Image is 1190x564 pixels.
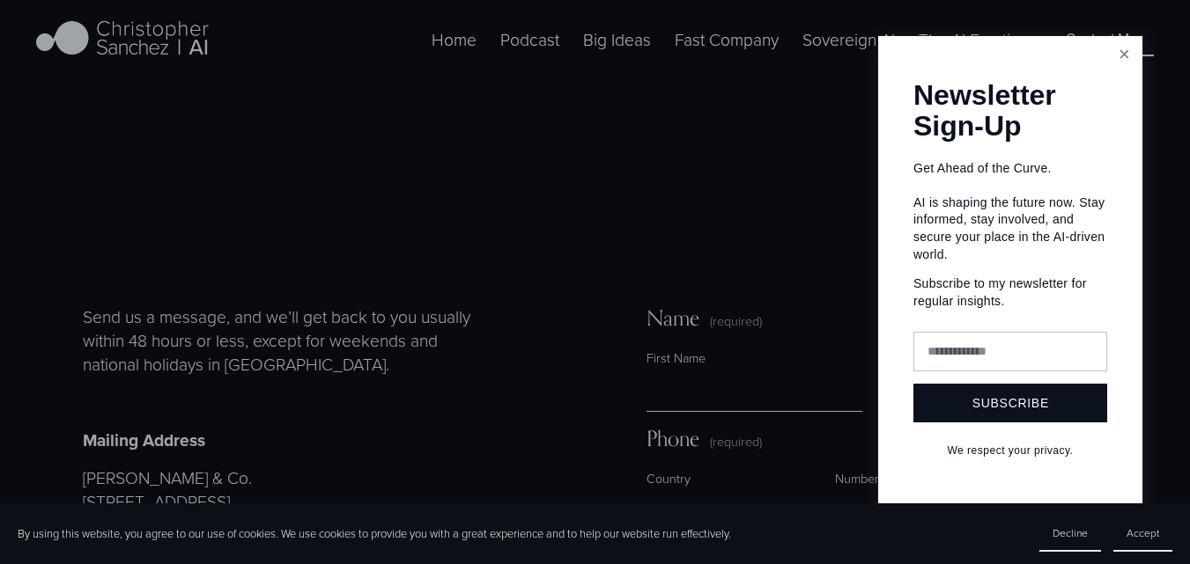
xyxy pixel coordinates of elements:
[1127,525,1159,540] span: Accept
[913,384,1107,422] button: Subscribe
[1039,516,1101,552] button: Decline
[18,526,731,542] p: By using this website, you agree to our use of cookies. We use cookies to provide you with a grea...
[1113,516,1172,552] button: Accept
[1053,525,1088,540] span: Decline
[913,80,1107,142] h1: Newsletter Sign-Up
[913,275,1107,310] p: Subscribe to my newsletter for regular insights.
[1109,39,1140,70] a: Close
[913,160,1107,264] p: Get Ahead of the Curve. AI is shaping the future now. Stay informed, stay involved, and secure yo...
[972,396,1049,410] span: Subscribe
[913,444,1107,458] p: We respect your privacy.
